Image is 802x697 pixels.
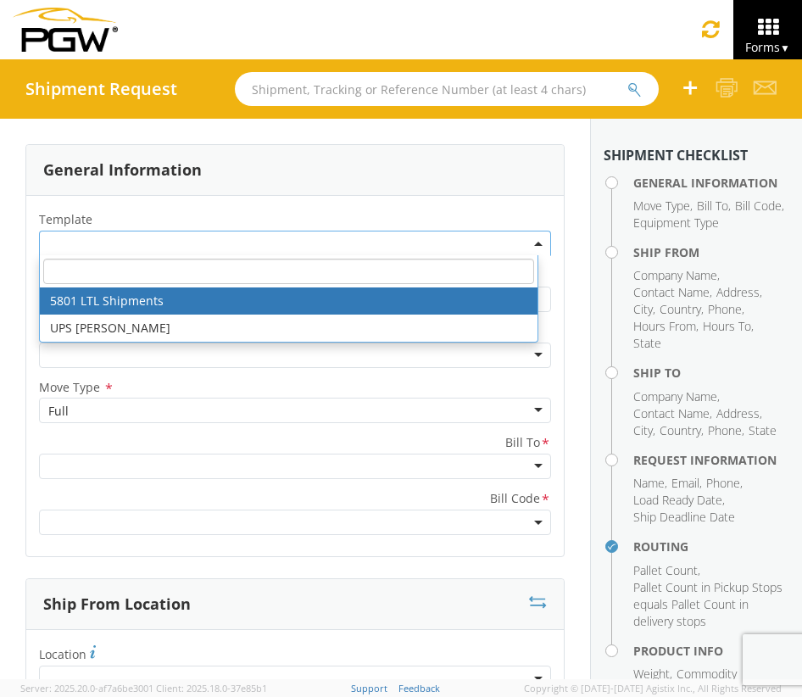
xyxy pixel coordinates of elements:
[735,198,784,215] li: ,
[20,682,153,694] span: Server: 2025.20.0-af7a6be3001
[633,405,710,421] span: Contact Name
[716,284,762,301] li: ,
[13,8,118,52] img: pgw-form-logo-1aaa8060b1cc70fad034.png
[48,403,69,420] div: Full
[39,646,86,662] span: Location
[40,315,537,342] li: UPS [PERSON_NAME]
[671,475,699,491] span: Email
[633,475,665,491] span: Name
[633,405,712,422] li: ,
[716,405,762,422] li: ,
[633,301,655,318] li: ,
[708,301,744,318] li: ,
[633,198,690,214] span: Move Type
[633,644,789,657] h4: Product Info
[633,422,653,438] span: City
[604,146,748,164] strong: Shipment Checklist
[156,682,267,694] span: Client: 2025.18.0-37e85b1
[524,682,782,695] span: Copyright © [DATE]-[DATE] Agistix Inc., All Rights Reserved
[633,509,735,525] span: Ship Deadline Date
[716,405,760,421] span: Address
[706,475,743,492] li: ,
[660,422,704,439] li: ,
[633,388,717,404] span: Company Name
[633,579,783,629] span: Pallet Count in Pickup Stops equals Pallet Count in delivery stops
[677,666,737,682] span: Commodity
[633,301,653,317] span: City
[398,682,440,694] a: Feedback
[660,422,701,438] span: Country
[633,454,789,466] h4: Request Information
[633,540,789,553] h4: Routing
[633,366,789,379] h4: Ship To
[708,301,742,317] span: Phone
[633,318,699,335] li: ,
[671,475,702,492] li: ,
[633,215,719,231] span: Equipment Type
[633,562,700,579] li: ,
[633,562,698,578] span: Pallet Count
[745,39,790,55] span: Forms
[25,80,177,98] h4: Shipment Request
[505,434,540,454] span: Bill To
[708,422,742,438] span: Phone
[716,284,760,300] span: Address
[749,422,777,438] span: State
[706,475,740,491] span: Phone
[633,388,720,405] li: ,
[660,301,704,318] li: ,
[735,198,782,214] span: Bill Code
[633,666,672,683] li: ,
[633,267,720,284] li: ,
[780,41,790,55] span: ▼
[235,72,659,106] input: Shipment, Tracking or Reference Number (at least 4 chars)
[633,284,710,300] span: Contact Name
[703,318,754,335] li: ,
[43,162,202,179] h3: General Information
[43,596,191,613] h3: Ship From Location
[633,246,789,259] h4: Ship From
[633,492,725,509] li: ,
[633,666,670,682] span: Weight
[633,475,667,492] li: ,
[490,490,540,510] span: Bill Code
[633,335,661,351] span: State
[633,284,712,301] li: ,
[633,176,789,189] h4: General Information
[633,492,722,508] span: Load Ready Date
[697,198,731,215] li: ,
[708,422,744,439] li: ,
[633,267,717,283] span: Company Name
[660,301,701,317] span: Country
[351,682,387,694] a: Support
[39,211,92,227] span: Template
[39,379,100,395] span: Move Type
[633,422,655,439] li: ,
[703,318,751,334] span: Hours To
[40,287,537,315] li: 5801 LTL Shipments
[633,198,693,215] li: ,
[633,318,696,334] span: Hours From
[697,198,728,214] span: Bill To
